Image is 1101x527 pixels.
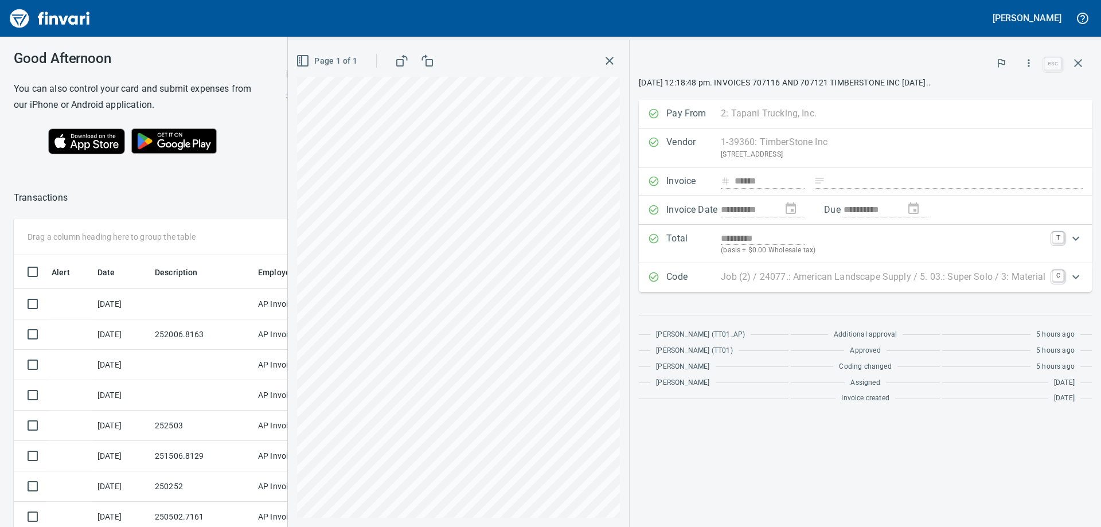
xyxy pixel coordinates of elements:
span: [PERSON_NAME] (TT01) [656,345,732,357]
td: [DATE] [93,471,150,502]
span: [DATE] [1054,393,1075,404]
p: Job (2) / 24077.: American Landscape Supply / 5. 03.: Super Solo / 3: Material [721,270,1045,284]
td: AP Invoices [253,380,339,411]
span: Close invoice [1041,49,1092,77]
td: AP Invoices [253,411,339,441]
td: [DATE] [93,319,150,350]
div: Expand [639,263,1092,292]
button: More [1016,50,1041,76]
td: [DATE] [93,441,150,471]
td: AP Invoices [253,319,339,350]
img: Finvari [7,5,93,32]
div: Expand [639,225,1092,263]
span: Additional approval [834,329,897,341]
td: AP Invoices [253,471,339,502]
td: 252006.8163 [150,319,253,350]
td: AP Invoices [253,441,339,471]
span: Invoice created [841,393,889,404]
a: esc [1044,57,1061,70]
h5: [PERSON_NAME] [993,12,1061,24]
td: 251506.8129 [150,441,253,471]
span: Date [97,266,115,279]
span: [PERSON_NAME] (TT01_AP) [656,329,745,341]
td: [DATE] [93,411,150,441]
span: [PERSON_NAME] [656,361,709,373]
span: 5 hours ago [1036,329,1075,341]
td: AP Invoices [253,289,339,319]
h3: Good Afternoon [14,50,257,67]
button: [PERSON_NAME] [990,9,1064,27]
span: Description [155,266,213,279]
p: Drag a column heading here to group the table [28,231,196,243]
img: Download on the App Store [48,128,125,154]
span: Employee [258,266,295,279]
p: (basis + $0.00 Wholesale tax) [721,245,1045,256]
p: Online allowed [277,123,528,135]
td: [DATE] [93,380,150,411]
span: Page 1 of 1 [298,54,357,68]
td: 252503 [150,411,253,441]
p: Transactions [14,191,68,205]
p: My Card (···2815) [286,68,372,81]
p: Code [666,270,721,285]
span: Alert [52,266,85,279]
td: AP Invoices [253,350,339,380]
img: Get it on Google Play [125,122,224,160]
a: T [1052,232,1064,243]
p: [DATE] 12:18:48 pm. INVOICES 707116 AND 707121 TIMBERSTONE INC [DATE].. [639,77,1092,88]
span: Approved [850,345,880,357]
span: [DATE] [1054,377,1075,389]
a: C [1052,270,1064,282]
span: Employee [258,266,310,279]
nav: breadcrumb [14,191,68,205]
span: Date [97,266,130,279]
p: Total [666,232,721,256]
span: 5 hours ago [1036,361,1075,373]
span: Description [155,266,198,279]
span: 5 hours ago [1036,345,1075,357]
span: Alert [52,266,70,279]
span: Spend Limits [286,91,427,103]
span: Assigned [850,377,880,389]
td: [DATE] [93,289,150,319]
td: 250252 [150,471,253,502]
button: Page 1 of 1 [294,50,362,72]
button: Flag [989,50,1014,76]
span: Coding changed [839,361,891,373]
span: [PERSON_NAME] [656,377,709,389]
td: [DATE] [93,350,150,380]
h6: You can also control your card and submit expenses from our iPhone or Android application. [14,81,257,113]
